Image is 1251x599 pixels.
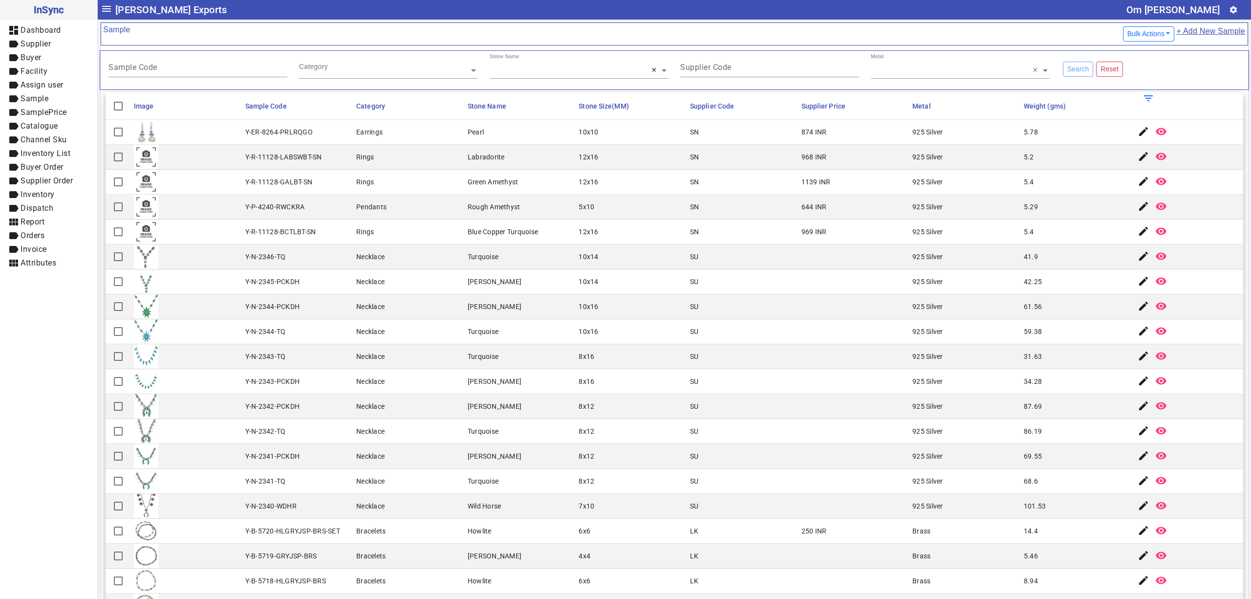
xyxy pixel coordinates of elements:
div: 7x10 [579,501,594,511]
span: Buyer [21,53,42,62]
div: 925 Silver [912,252,943,262]
div: 5.4 [1024,177,1034,187]
div: Bracelets [356,526,386,536]
div: 8.94 [1024,576,1038,586]
div: 86.19 [1024,426,1042,436]
div: 68.6 [1024,476,1038,486]
mat-label: Sample Code [108,63,157,72]
span: Facility [21,67,47,76]
div: Necklace [356,426,385,436]
mat-icon: remove_red_eye [1155,225,1167,237]
mat-icon: label [8,52,20,64]
div: 925 Silver [912,377,943,386]
div: 644 INR [801,202,827,212]
mat-icon: remove_red_eye [1155,375,1167,387]
div: SN [690,152,699,162]
mat-icon: edit [1138,176,1149,187]
div: Howlite [468,526,492,536]
div: LK [690,551,699,561]
mat-icon: edit [1138,300,1149,312]
mat-label: Supplier Code [680,63,732,72]
div: Bracelets [356,576,386,586]
span: Supplier Code [690,102,734,110]
img: fc650671-0767-4822-9a64-faea5dca9abc [134,120,158,144]
mat-icon: label [8,230,20,242]
span: SamplePrice [21,108,67,117]
div: 31.63 [1024,352,1042,361]
div: Y-N-2346-TQ [245,252,286,262]
img: 07bef271-27db-4301-9da6-77ec9369a7d3 [134,419,158,444]
div: 10x14 [579,252,598,262]
div: [PERSON_NAME] [468,302,521,311]
mat-icon: edit [1138,425,1149,437]
img: 36df5c23-c239-4fd5-973b-639d091fe286 [134,244,158,269]
span: Sample Code [245,102,287,110]
div: Rings [356,152,374,162]
img: comingsoon.png [134,220,158,244]
div: SU [690,377,699,386]
mat-icon: remove_red_eye [1155,300,1167,312]
div: Y-N-2341-TQ [245,476,286,486]
mat-icon: remove_red_eye [1155,126,1167,137]
div: Turquoise [468,476,498,486]
img: d0282282-7de1-416d-91df-9c1e24297e71 [134,394,158,419]
mat-icon: label [8,66,20,77]
img: 87017c72-c46a-498f-a13c-3a0bfe4ddf6c [134,319,158,344]
div: 59.38 [1024,327,1042,336]
div: Y-B-5718-HLGRYJSP-BRS [245,576,326,586]
mat-icon: remove_red_eye [1155,200,1167,212]
mat-icon: edit [1138,200,1149,212]
span: Supplier Order [21,176,73,185]
div: Y-B-5719-GRYJSP-BRS [245,551,317,561]
div: Category [299,62,328,71]
div: 925 Silver [912,227,943,237]
div: Turquoise [468,252,498,262]
span: Clear all [651,66,660,75]
mat-icon: label [8,175,20,187]
div: Rough Amethyst [468,202,520,212]
span: Weight (gms) [1024,102,1066,110]
span: Catalogue [21,121,58,131]
div: Necklace [356,451,385,461]
div: Labradorite [468,152,505,162]
mat-icon: view_module [8,257,20,269]
div: 5.2 [1024,152,1034,162]
div: 12x16 [579,152,598,162]
div: 5.29 [1024,202,1038,212]
img: e81b0a67-cf56-4a58-9ce2-1f5a891f5799 [134,569,158,593]
span: Metal [912,102,931,110]
mat-icon: edit [1138,500,1149,511]
div: Brass [912,551,930,561]
div: Blue Copper Turquoise [468,227,538,237]
mat-icon: remove_red_eye [1155,500,1167,511]
span: Orders [21,231,44,240]
div: 8x16 [579,352,594,361]
div: Stone Name [490,53,519,60]
mat-icon: label [8,148,20,159]
div: Om [PERSON_NAME] [1126,2,1220,18]
div: Necklace [356,401,385,411]
img: 65d3b069-250e-4656-bddb-ff1517d91940 [134,519,158,543]
mat-icon: remove_red_eye [1155,550,1167,561]
div: Brass [912,576,930,586]
div: 925 Silver [912,401,943,411]
div: Y-R-11128-GALBT-SN [245,177,313,187]
img: 6c2fcae7-e948-4572-81ef-d3471264a8d8 [134,444,158,468]
div: 8x16 [579,377,594,386]
div: Metal [871,53,884,60]
span: [PERSON_NAME] Exports [115,2,227,18]
div: SN [690,227,699,237]
div: 874 INR [801,127,827,137]
mat-icon: edit [1138,350,1149,362]
div: Howlite [468,576,492,586]
div: 925 Silver [912,177,943,187]
div: [PERSON_NAME] [468,401,521,411]
div: 1139 INR [801,177,831,187]
span: Report [21,217,44,226]
div: Necklace [356,501,385,511]
div: Y-N-2342-TQ [245,426,286,436]
div: 42.25 [1024,277,1042,287]
div: 925 Silver [912,202,943,212]
mat-card-header: Sample [101,22,1248,45]
mat-icon: label [8,161,20,173]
